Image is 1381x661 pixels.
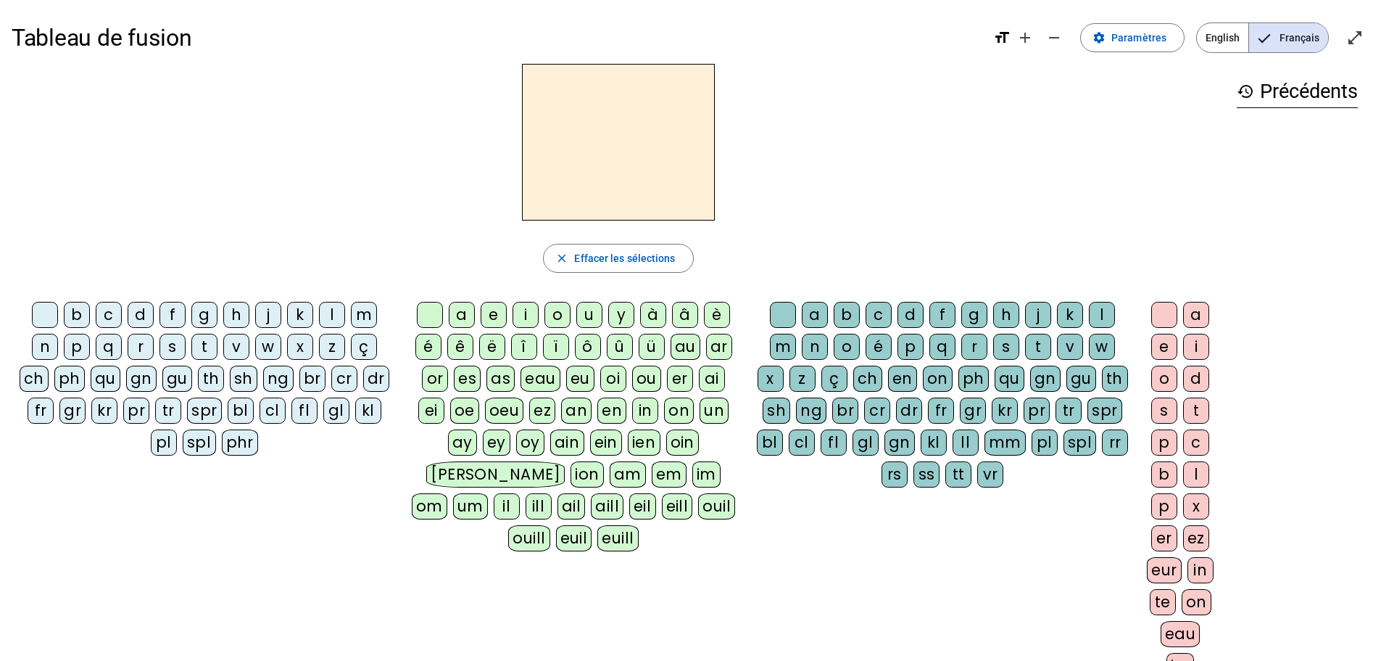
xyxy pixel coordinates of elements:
div: ü [639,334,665,360]
span: Paramètres [1111,29,1166,46]
div: a [802,302,828,328]
h1: Tableau de fusion [12,15,982,61]
div: rs [882,461,908,488]
div: fl [291,398,318,424]
div: vr [977,461,1003,488]
div: sh [763,398,790,424]
div: à [640,302,666,328]
div: gn [126,366,157,392]
div: as [486,366,515,392]
div: pr [1024,398,1050,424]
div: or [422,366,448,392]
div: phr [222,430,259,456]
mat-icon: open_in_full [1346,29,1364,46]
div: ô [575,334,601,360]
div: ch [20,366,49,392]
div: em [652,461,687,488]
div: m [351,302,377,328]
div: bl [757,430,783,456]
div: cr [331,366,357,392]
div: qu [995,366,1024,392]
div: sh [230,366,257,392]
div: o [544,302,571,328]
div: kl [355,398,381,424]
div: p [64,334,90,360]
div: q [96,334,122,360]
div: mm [984,430,1026,456]
div: spr [187,398,222,424]
div: [PERSON_NAME] [426,461,565,488]
div: eil [629,493,656,520]
div: en [888,366,917,392]
div: x [1183,493,1209,520]
div: i [1183,334,1209,360]
div: om [412,493,447,520]
div: r [128,334,154,360]
div: fl [821,430,847,456]
div: q [929,334,955,360]
div: l [1183,461,1209,488]
div: fr [928,398,954,424]
div: û [607,334,633,360]
mat-button-toggle-group: Language selection [1196,22,1329,53]
div: ill [526,493,552,520]
div: cl [789,430,815,456]
div: l [1089,302,1115,328]
mat-icon: format_size [993,29,1011,46]
div: ay [448,430,477,456]
div: gl [323,398,349,424]
div: br [299,366,325,392]
div: oe [450,398,479,424]
div: ê [447,334,473,360]
div: spl [1063,430,1097,456]
div: eau [521,366,560,392]
div: t [1183,398,1209,424]
div: im [692,461,721,488]
div: kl [921,430,947,456]
div: bl [228,398,254,424]
div: kr [992,398,1018,424]
button: Entrer en plein écran [1340,23,1369,52]
div: oin [666,430,700,456]
div: p [897,334,924,360]
div: i [513,302,539,328]
span: Effacer les sélections [574,250,675,267]
div: gn [1030,366,1061,392]
mat-icon: add [1016,29,1034,46]
div: th [198,366,224,392]
div: o [1151,366,1177,392]
div: c [1183,430,1209,456]
button: Diminuer la taille de la police [1040,23,1069,52]
div: c [866,302,892,328]
div: pl [151,430,177,456]
div: on [664,398,694,424]
div: aill [591,493,623,520]
div: î [511,334,537,360]
div: é [415,334,441,360]
div: rr [1102,430,1128,456]
div: um [453,493,488,520]
div: d [1183,366,1209,392]
mat-icon: remove [1045,29,1063,46]
div: e [481,302,507,328]
div: am [610,461,646,488]
div: on [1182,589,1211,615]
div: l [319,302,345,328]
div: gu [1066,366,1096,392]
div: n [802,334,828,360]
div: tr [155,398,181,424]
div: x [758,366,784,392]
div: k [1057,302,1083,328]
div: è [704,302,730,328]
div: w [255,334,281,360]
div: ç [821,366,847,392]
div: z [789,366,816,392]
div: g [961,302,987,328]
div: tt [945,461,971,488]
div: n [32,334,58,360]
div: er [667,366,693,392]
div: r [961,334,987,360]
div: â [672,302,698,328]
div: s [993,334,1019,360]
div: en [597,398,626,424]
